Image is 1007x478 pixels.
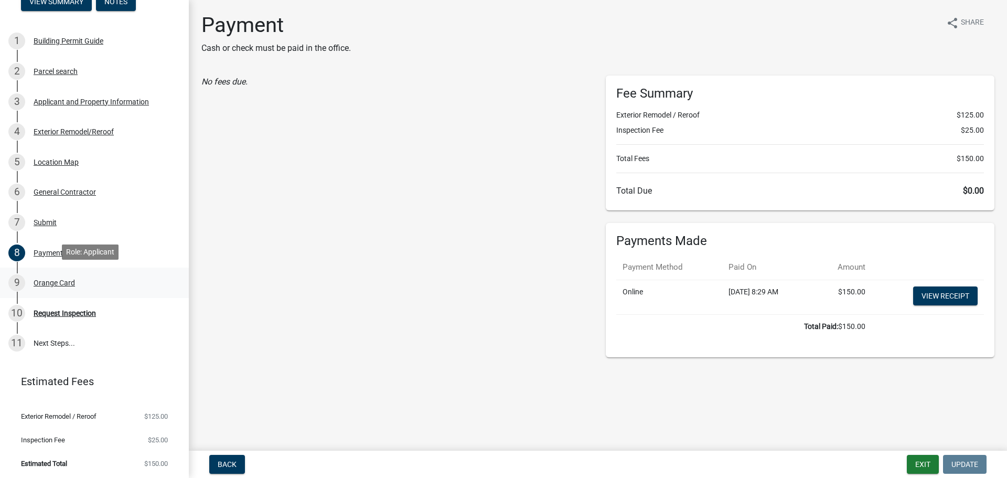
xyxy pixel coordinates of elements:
span: Exterior Remodel / Reroof [21,413,97,420]
button: Update [943,455,987,474]
span: $150.00 [957,153,984,164]
span: $150.00 [144,460,168,467]
span: $125.00 [957,110,984,121]
div: 4 [8,123,25,140]
div: Exterior Remodel/Reroof [34,128,114,135]
span: Estimated Total [21,460,67,467]
p: Cash or check must be paid in the office. [201,42,351,55]
b: Total Paid: [804,322,838,331]
div: 3 [8,93,25,110]
i: No fees due. [201,77,248,87]
li: Total Fees [616,153,984,164]
div: 10 [8,305,25,322]
i: share [946,17,959,29]
span: Back [218,460,237,469]
span: Inspection Fee [21,437,65,443]
div: General Contractor [34,188,96,196]
div: 6 [8,184,25,200]
th: Payment Method [616,255,722,280]
span: $0.00 [963,186,984,196]
span: $125.00 [144,413,168,420]
div: Submit [34,219,57,226]
a: View receipt [913,286,978,305]
td: $150.00 [813,280,872,314]
td: [DATE] 8:29 AM [722,280,813,314]
div: 8 [8,245,25,261]
span: $25.00 [148,437,168,443]
div: 5 [8,154,25,171]
li: Exterior Remodel / Reroof [616,110,984,121]
a: Estimated Fees [8,371,172,392]
th: Paid On [722,255,813,280]
div: Role: Applicant [62,245,119,260]
div: Request Inspection [34,310,96,317]
th: Amount [813,255,872,280]
div: Building Permit Guide [34,37,103,45]
h6: Total Due [616,186,984,196]
div: 11 [8,335,25,352]
td: $150.00 [616,314,872,338]
span: $25.00 [961,125,984,136]
button: shareShare [938,13,992,33]
div: Payment [34,249,63,257]
h6: Payments Made [616,233,984,249]
span: Share [961,17,984,29]
button: Back [209,455,245,474]
td: Online [616,280,722,314]
h6: Fee Summary [616,86,984,101]
li: Inspection Fee [616,125,984,136]
div: 9 [8,274,25,291]
span: Update [951,460,978,469]
div: Orange Card [34,279,75,286]
div: 1 [8,33,25,49]
div: Location Map [34,158,79,166]
button: Exit [907,455,939,474]
div: Parcel search [34,68,78,75]
div: 2 [8,63,25,80]
div: Applicant and Property Information [34,98,149,105]
h1: Payment [201,13,351,38]
div: 7 [8,214,25,231]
